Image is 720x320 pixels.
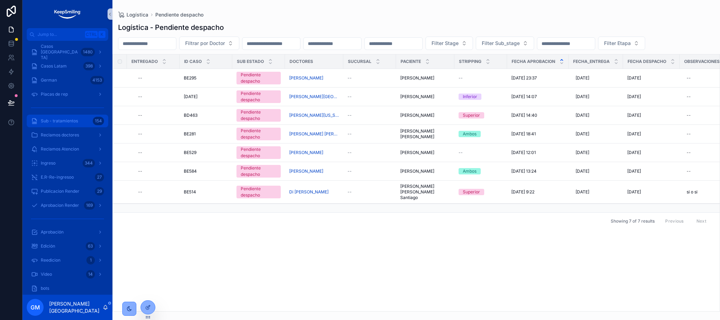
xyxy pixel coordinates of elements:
a: -- [135,147,175,158]
a: -- [348,131,392,137]
span: -- [348,113,352,118]
span: BE514 [184,189,196,195]
span: Ctrl [85,31,98,38]
div: 1 [86,256,95,264]
a: [DATE] [627,113,675,118]
a: Placas de rep [27,88,108,101]
a: Edición63 [27,240,108,252]
a: [DATE] 23:37 [511,75,564,81]
span: [PERSON_NAME] [PERSON_NAME] Santiago [400,184,450,200]
span: Stripping [459,59,481,64]
a: [DATE] [627,150,675,155]
a: [PERSON_NAME] [289,150,339,155]
a: [PERSON_NAME] [289,168,339,174]
a: [PERSON_NAME] [PERSON_NAME] [289,131,339,137]
a: BE584 [184,168,228,174]
span: -- [348,189,352,195]
div: Ambos [463,168,476,174]
div: Pendiente despacho [241,186,277,198]
a: -- [348,113,392,118]
span: Filter Etapa [604,40,631,47]
span: Video [41,271,52,277]
div: -- [138,168,142,174]
a: [DATE] [627,189,675,195]
div: Inferior [463,94,477,100]
a: [PERSON_NAME][US_STATE] [289,113,339,118]
span: [PERSON_NAME] [400,75,434,81]
div: Superior [463,112,480,119]
a: [PERSON_NAME] [289,168,323,174]
a: Reedicion1 [27,254,108,267]
span: Reclamos Atencion [41,146,79,152]
span: [DATE] [627,168,641,174]
div: -- [138,113,142,118]
span: Publicacion Render [41,188,79,194]
span: [DATE] 14:07 [511,94,537,100]
a: -- [135,110,175,121]
a: -- [135,128,175,140]
a: Pendiente despacho [236,165,281,178]
span: [DATE] [627,113,641,118]
a: Reclamos Atencion [27,143,108,155]
span: [DATE] 18:41 [511,131,536,137]
a: [PERSON_NAME][GEOGRAPHIC_DATA] [289,94,339,100]
a: Casos Latam398 [27,60,108,72]
span: Edición [41,243,55,249]
span: [DATE] [576,113,589,118]
div: 398 [83,62,95,70]
a: -- [135,166,175,177]
span: [DATE] [627,75,641,81]
img: App logo [53,8,81,20]
h1: Logística - Pendiente despacho [118,23,224,32]
span: [DATE] [576,131,589,137]
span: [DATE] [576,168,589,174]
span: -- [348,150,352,155]
a: [DATE] 18:41 [511,131,564,137]
a: -- [135,91,175,102]
span: German [41,77,57,83]
span: -- [459,75,463,81]
span: Casos [GEOGRAPHIC_DATA] [41,44,78,60]
a: -- [459,150,503,155]
a: Ambos [459,131,503,137]
a: Reclamos doctores [27,129,108,141]
div: 63 [86,242,95,250]
span: BE529 [184,150,196,155]
span: [DATE] 12:01 [511,150,536,155]
a: Ambos [459,168,503,174]
a: [PERSON_NAME] [400,150,450,155]
a: [DATE] 12:01 [511,150,564,155]
a: Di [PERSON_NAME] [289,189,339,195]
a: [DATE] 14:40 [511,113,564,118]
span: BE295 [184,75,196,81]
span: [DATE] [576,189,589,195]
span: Filter Stage [432,40,459,47]
span: -- [348,94,352,100]
div: scrollable content [22,41,112,295]
span: [DATE] 14:40 [511,113,537,118]
div: -- [687,94,691,100]
span: Showing 7 of 7 results [611,218,655,224]
span: [DATE] 23:37 [511,75,537,81]
span: [PERSON_NAME] [PERSON_NAME] [400,128,450,140]
a: Sub - tratamientos154 [27,115,108,127]
a: E.R-Re-ingresoo27 [27,171,108,184]
a: [DATE] [573,91,619,102]
span: -- [348,168,352,174]
a: Pendiente despacho [236,109,281,122]
div: 29 [95,187,104,196]
a: [DATE] [573,128,619,140]
span: [DATE] [576,150,589,155]
a: [DATE] [573,110,619,121]
span: Aprobacion Render [41,203,79,208]
span: [DATE] 9:22 [511,189,534,195]
a: [DATE] [627,168,675,174]
a: [DATE] [627,94,675,100]
a: Superior [459,189,503,195]
a: -- [348,94,392,100]
div: Pendiente despacho [241,165,277,178]
a: -- [348,75,392,81]
a: [PERSON_NAME] [289,150,323,155]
